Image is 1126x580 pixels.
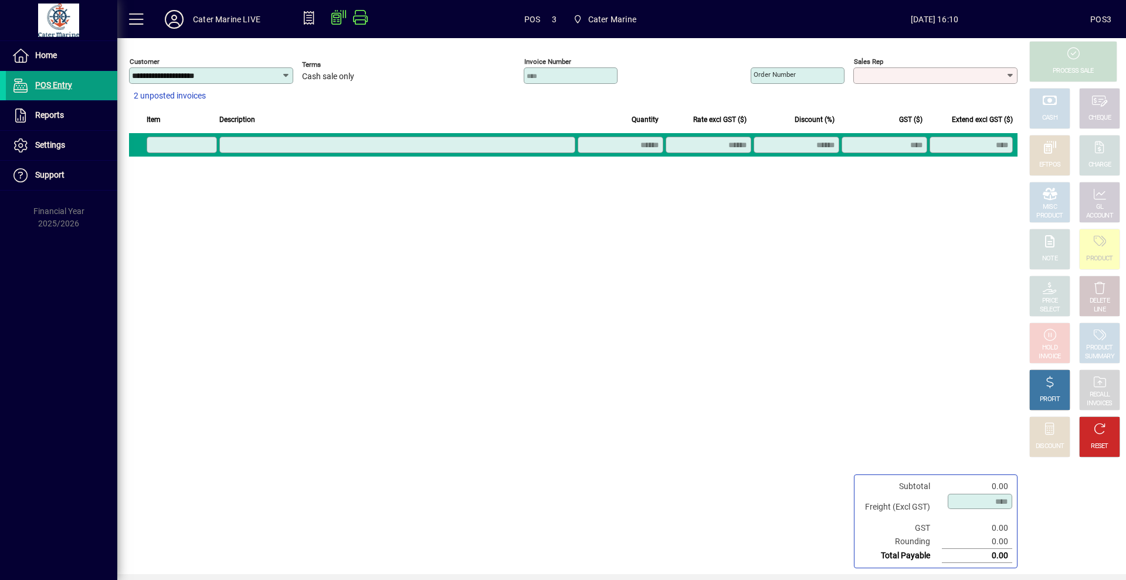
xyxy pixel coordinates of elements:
button: 2 unposted invoices [129,86,211,107]
div: PRODUCT [1086,255,1113,263]
div: Cater Marine LIVE [193,10,260,29]
span: Cash sale only [302,72,354,82]
span: Reports [35,110,64,120]
span: Item [147,113,161,126]
div: PRODUCT [1086,344,1113,352]
td: 0.00 [942,535,1012,549]
div: MISC [1043,203,1057,212]
span: Discount (%) [795,113,835,126]
a: Home [6,41,117,70]
div: PRICE [1042,297,1058,306]
span: Quantity [632,113,659,126]
td: 0.00 [942,480,1012,493]
div: SELECT [1040,306,1060,314]
a: Support [6,161,117,190]
a: Reports [6,101,117,130]
span: Extend excl GST ($) [952,113,1013,126]
span: Cater Marine [568,9,641,30]
button: Profile [155,9,193,30]
span: POS Entry [35,80,72,90]
span: Support [35,170,65,179]
span: Rate excl GST ($) [693,113,747,126]
span: [DATE] 16:10 [779,10,1090,29]
mat-label: Invoice number [524,57,571,66]
span: Terms [302,61,372,69]
div: EFTPOS [1039,161,1061,169]
div: CHARGE [1088,161,1111,169]
td: Subtotal [859,480,942,493]
td: Freight (Excl GST) [859,493,942,521]
div: ACCOUNT [1086,212,1113,221]
div: CASH [1042,114,1057,123]
td: Total Payable [859,549,942,563]
span: 3 [552,10,557,29]
div: INVOICE [1039,352,1060,361]
div: INVOICES [1087,399,1112,408]
span: POS [524,10,541,29]
span: GST ($) [899,113,922,126]
div: DELETE [1090,297,1110,306]
div: POS3 [1090,10,1111,29]
span: Cater Marine [588,10,636,29]
span: Description [219,113,255,126]
td: Rounding [859,535,942,549]
div: PROFIT [1040,395,1060,404]
span: Settings [35,140,65,150]
span: Home [35,50,57,60]
div: LINE [1094,306,1105,314]
div: HOLD [1042,344,1057,352]
div: SUMMARY [1085,352,1114,361]
div: PROCESS SALE [1053,67,1094,76]
div: RECALL [1090,391,1110,399]
span: 2 unposted invoices [134,90,206,102]
mat-label: Order number [754,70,796,79]
td: GST [859,521,942,535]
div: PRODUCT [1036,212,1063,221]
td: 0.00 [942,549,1012,563]
div: DISCOUNT [1036,442,1064,451]
mat-label: Customer [130,57,160,66]
div: RESET [1091,442,1108,451]
mat-label: Sales rep [854,57,883,66]
div: GL [1096,203,1104,212]
td: 0.00 [942,521,1012,535]
a: Settings [6,131,117,160]
div: CHEQUE [1088,114,1111,123]
div: NOTE [1042,255,1057,263]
